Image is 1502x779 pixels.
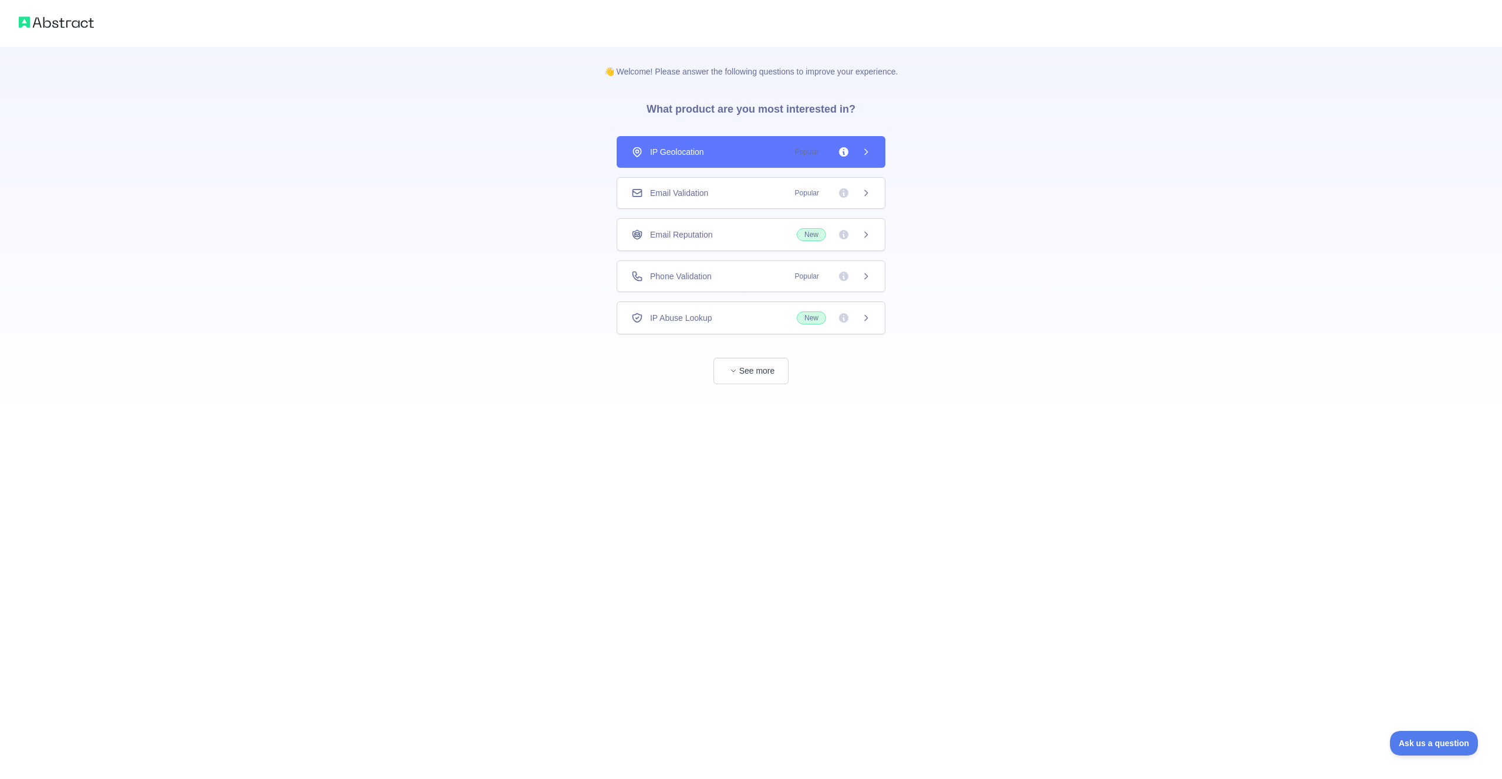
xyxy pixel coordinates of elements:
p: 👋 Welcome! Please answer the following questions to improve your experience. [586,47,917,77]
span: Popular [788,187,826,199]
span: New [797,311,826,324]
h3: What product are you most interested in? [628,77,874,136]
iframe: Toggle Customer Support [1390,731,1479,756]
span: Email Reputation [650,229,713,241]
button: See more [713,358,789,384]
span: Popular [788,146,826,158]
span: Email Validation [650,187,708,199]
img: Abstract logo [19,14,94,31]
span: Popular [788,270,826,282]
span: IP Geolocation [650,146,704,158]
span: Phone Validation [650,270,712,282]
span: New [797,228,826,241]
span: IP Abuse Lookup [650,312,712,324]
